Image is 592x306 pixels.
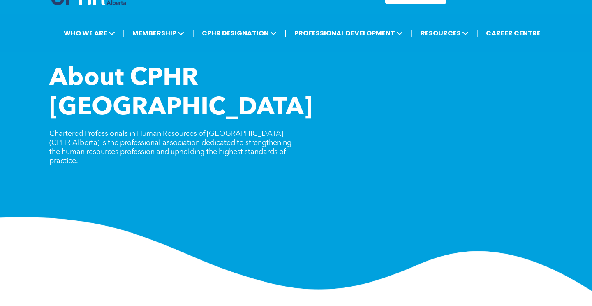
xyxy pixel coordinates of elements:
a: CAREER CENTRE [483,26,543,41]
li: | [284,25,287,42]
li: | [123,25,125,42]
span: Chartered Professionals in Human Resources of [GEOGRAPHIC_DATA] (CPHR Alberta) is the professiona... [49,130,291,165]
span: About CPHR [GEOGRAPHIC_DATA] [49,66,312,121]
li: | [476,25,479,42]
span: MEMBERSHIP [130,26,187,41]
li: | [411,25,413,42]
span: CPHR DESIGNATION [199,26,279,41]
span: RESOURCES [418,26,471,41]
li: | [192,25,194,42]
span: WHO WE ARE [61,26,118,41]
span: PROFESSIONAL DEVELOPMENT [292,26,405,41]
